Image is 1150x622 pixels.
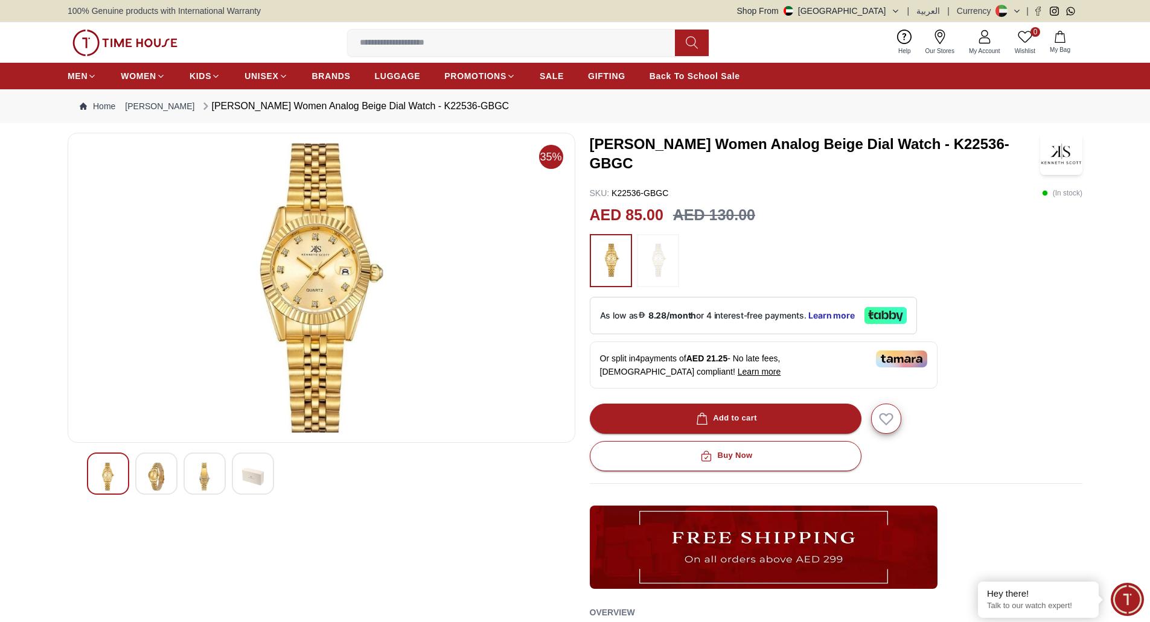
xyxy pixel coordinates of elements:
[539,145,563,169] span: 35%
[673,204,755,227] h3: AED 130.00
[312,65,351,87] a: BRANDS
[68,89,1082,123] nav: Breadcrumb
[947,5,950,17] span: |
[68,70,88,82] span: MEN
[244,70,278,82] span: UNISEX
[1033,7,1043,16] a: Facebook
[121,65,165,87] a: WOMEN
[1030,27,1040,37] span: 0
[68,65,97,87] a: MEN
[375,70,421,82] span: LUGGAGE
[698,449,752,463] div: Buy Now
[650,70,740,82] span: Back To School Sale
[590,204,663,227] h2: AED 85.00
[145,463,167,490] img: Kenneth Scott Women Analog Beige Dial Watch - K22536-GBGC
[540,70,564,82] span: SALE
[1050,7,1059,16] a: Instagram
[1111,583,1144,616] div: Chat Widget
[121,70,156,82] span: WOMEN
[918,27,962,58] a: Our Stores
[78,143,565,433] img: Kenneth Scott Women Analog Beige Dial Watch - K22536-GBGC
[68,5,261,17] span: 100% Genuine products with International Warranty
[876,351,927,367] img: Tamara
[72,30,177,56] img: ...
[588,65,625,87] a: GIFTING
[244,65,287,87] a: UNISEX
[80,100,115,112] a: Home
[590,187,669,199] p: K22536-GBGC
[190,65,220,87] a: KIDS
[893,46,916,56] span: Help
[1043,28,1078,57] button: My Bag
[444,65,516,87] a: PROMOTIONS
[987,588,1090,600] div: Hey there!
[190,70,211,82] span: KIDS
[1010,46,1040,56] span: Wishlist
[1040,133,1082,175] img: Kenneth Scott Women Analog Beige Dial Watch - K22536-GBGC
[375,65,421,87] a: LUGGAGE
[1026,5,1029,17] span: |
[737,5,900,17] button: Shop From[GEOGRAPHIC_DATA]
[590,506,938,589] img: ...
[907,5,910,17] span: |
[590,188,610,198] span: SKU :
[590,441,861,471] button: Buy Now
[1045,45,1075,54] span: My Bag
[957,5,996,17] div: Currency
[784,6,793,16] img: United Arab Emirates
[738,367,781,376] span: Learn more
[194,463,216,490] img: Kenneth Scott Women Analog Beige Dial Watch - K22536-GBGC
[987,601,1090,611] p: Talk to our watch expert!
[891,27,918,58] a: Help
[97,463,119,490] img: Kenneth Scott Women Analog Beige Dial Watch - K22536-GBGC
[200,99,510,113] div: [PERSON_NAME] Women Analog Beige Dial Watch - K22536-GBGC
[596,240,626,281] img: ...
[1066,7,1075,16] a: Whatsapp
[650,65,740,87] a: Back To School Sale
[1008,27,1043,58] a: 0Wishlist
[643,240,673,281] img: ...
[590,404,861,434] button: Add to cart
[540,65,564,87] a: SALE
[312,70,351,82] span: BRANDS
[125,100,194,112] a: [PERSON_NAME]
[916,5,940,17] button: العربية
[964,46,1005,56] span: My Account
[686,354,727,363] span: AED 21.25
[588,70,625,82] span: GIFTING
[444,70,506,82] span: PROMOTIONS
[921,46,959,56] span: Our Stores
[1042,187,1082,199] p: ( In stock )
[694,411,757,425] div: Add to cart
[590,341,938,389] div: Or split in 4 payments of - No late fees, [DEMOGRAPHIC_DATA] compliant!
[590,135,1041,173] h3: [PERSON_NAME] Women Analog Beige Dial Watch - K22536-GBGC
[590,603,635,621] h2: Overview
[242,463,264,490] img: Kenneth Scott Women Analog Beige Dial Watch - K22536-GBGC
